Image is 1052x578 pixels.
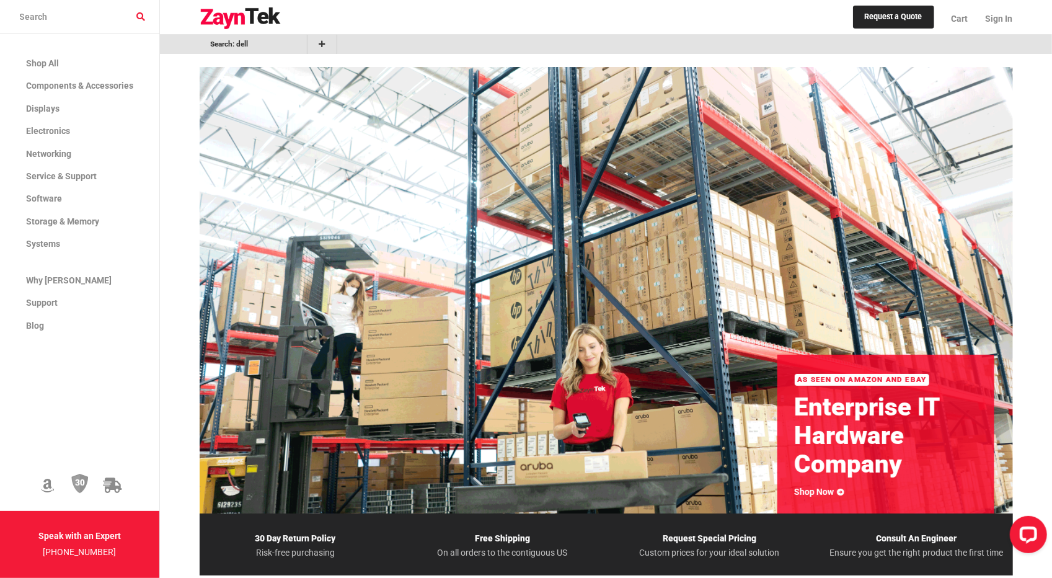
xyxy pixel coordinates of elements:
[26,81,133,91] span: Components & Accessories
[200,547,392,558] p: Risk-free purchasing
[795,374,929,386] div: As Seen On Amazon and Ebay
[43,547,117,557] a: [PHONE_NUMBER]
[952,14,968,24] span: Cart
[200,531,392,547] p: 30 Day Return Policy
[26,216,99,226] span: Storage & Memory
[821,547,1013,558] p: Ensure you get the right product the first time
[26,171,97,181] span: Service & Support
[26,298,58,308] span: Support
[26,239,60,249] span: Systems
[26,149,71,159] span: Networking
[71,473,89,494] img: 30 Day Return Policy
[26,58,59,68] span: Shop All
[795,487,845,497] a: Shop Now
[614,547,806,558] p: Custom prices for your ideal solution
[795,393,977,479] h2: Enterprise IT Hardware Company
[291,38,299,50] a: Remove Bookmark
[26,104,60,113] span: Displays
[407,531,599,547] p: Free Shipping
[1000,511,1052,563] iframe: LiveChat chat widget
[38,531,121,541] strong: Speak with an Expert
[167,38,291,50] a: go to /search?term=dell
[977,3,1013,34] a: Sign In
[407,547,599,558] p: On all orders to the contiguous US
[614,531,806,547] p: Request Special Pricing
[853,6,934,29] a: Request a Quote
[26,193,62,203] span: Software
[943,3,977,34] a: Cart
[26,275,112,285] span: Why [PERSON_NAME]
[26,126,70,136] span: Electronics
[821,531,1013,547] p: Consult An Engineer
[200,7,281,30] img: logo
[26,321,44,331] span: Blog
